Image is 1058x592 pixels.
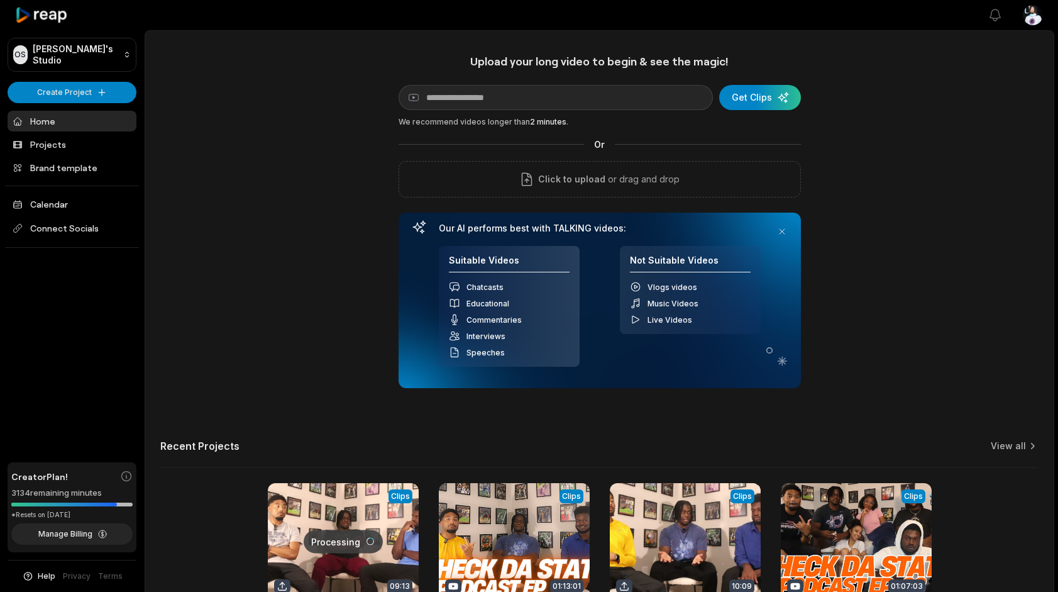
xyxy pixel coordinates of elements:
span: Chatcasts [466,282,504,292]
h1: Upload your long video to begin & see the magic! [399,54,801,69]
div: OS [13,45,28,64]
div: *Resets on [DATE] [11,510,133,520]
span: Speeches [466,348,505,357]
span: Live Videos [647,315,692,325]
span: 2 minutes [530,117,566,126]
span: Educational [466,299,509,308]
h4: Suitable Videos [449,255,570,273]
p: [PERSON_NAME]'s Studio [33,43,118,66]
button: Get Clips [719,85,801,110]
a: Projects [8,134,136,155]
button: Help [22,571,55,582]
div: 3134 remaining minutes [11,487,133,500]
h3: Our AI performs best with TALKING videos: [439,223,761,234]
span: Creator Plan! [11,470,68,483]
a: Calendar [8,194,136,215]
div: We recommend videos longer than . [399,116,801,128]
span: Interviews [466,332,505,341]
p: or drag and drop [605,172,680,187]
span: Vlogs videos [647,282,697,292]
span: Click to upload [538,172,605,187]
h2: Recent Projects [160,440,240,452]
a: Brand template [8,157,136,178]
span: Or [584,138,615,151]
span: Help [38,571,55,582]
h4: Not Suitable Videos [630,255,751,273]
span: Music Videos [647,299,698,308]
button: Create Project [8,82,136,103]
a: View all [991,440,1026,452]
a: Privacy [63,571,91,582]
span: Connect Socials [8,217,136,240]
a: Home [8,111,136,131]
span: Commentaries [466,315,522,325]
button: Manage Billing [11,523,133,545]
a: Terms [98,571,123,582]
